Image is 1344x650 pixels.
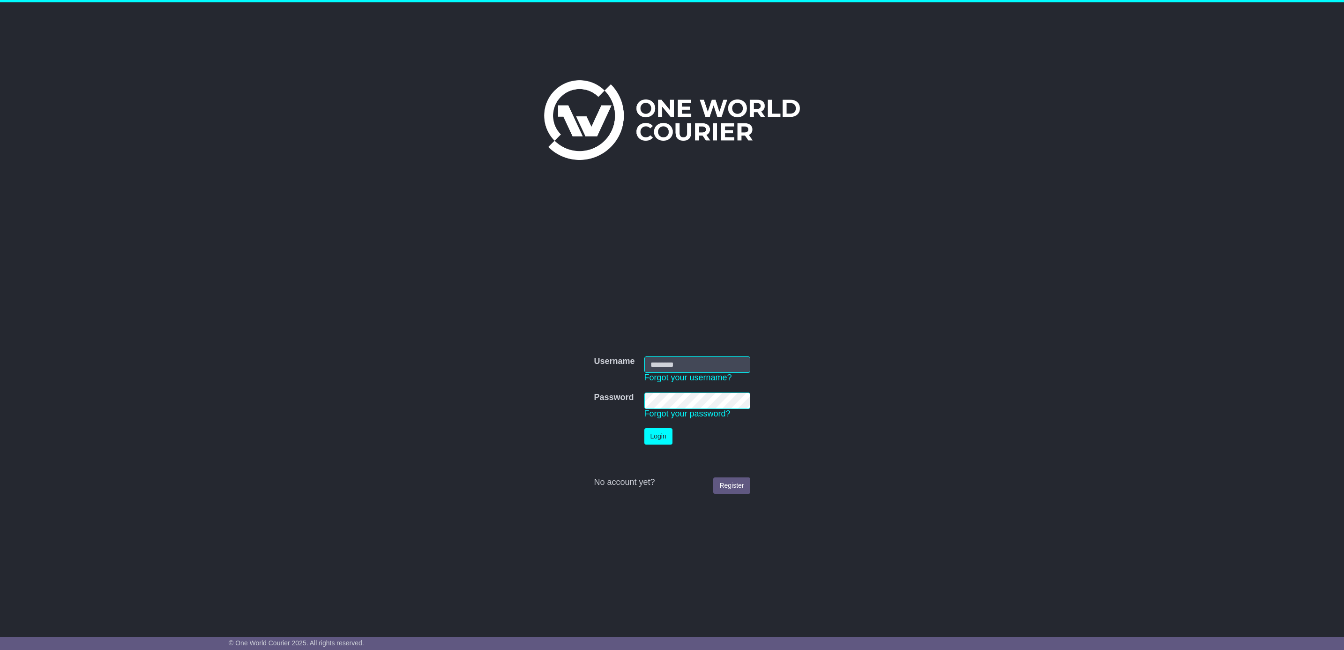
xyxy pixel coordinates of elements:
[544,80,800,160] img: One World
[594,356,635,367] label: Username
[594,477,750,488] div: No account yet?
[644,373,732,382] a: Forgot your username?
[229,639,364,647] span: © One World Courier 2025. All rights reserved.
[644,409,731,418] a: Forgot your password?
[644,428,672,445] button: Login
[594,393,634,403] label: Password
[713,477,750,494] a: Register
